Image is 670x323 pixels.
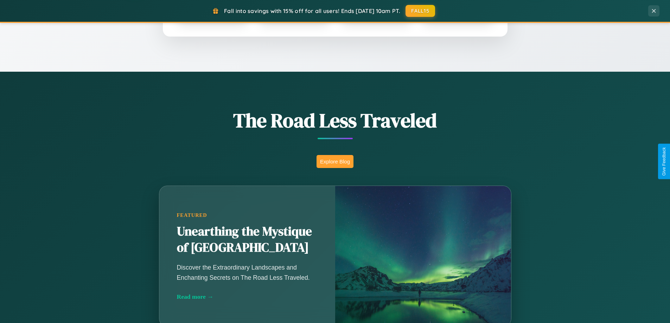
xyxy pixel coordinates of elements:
h1: The Road Less Traveled [124,107,546,134]
button: Explore Blog [317,155,353,168]
div: Give Feedback [662,147,666,176]
button: FALL15 [406,5,435,17]
p: Discover the Extraordinary Landscapes and Enchanting Secrets on The Road Less Traveled. [177,263,318,282]
div: Featured [177,212,318,218]
span: Fall into savings with 15% off for all users! Ends [DATE] 10am PT. [224,7,400,14]
div: Read more → [177,293,318,301]
h2: Unearthing the Mystique of [GEOGRAPHIC_DATA] [177,224,318,256]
